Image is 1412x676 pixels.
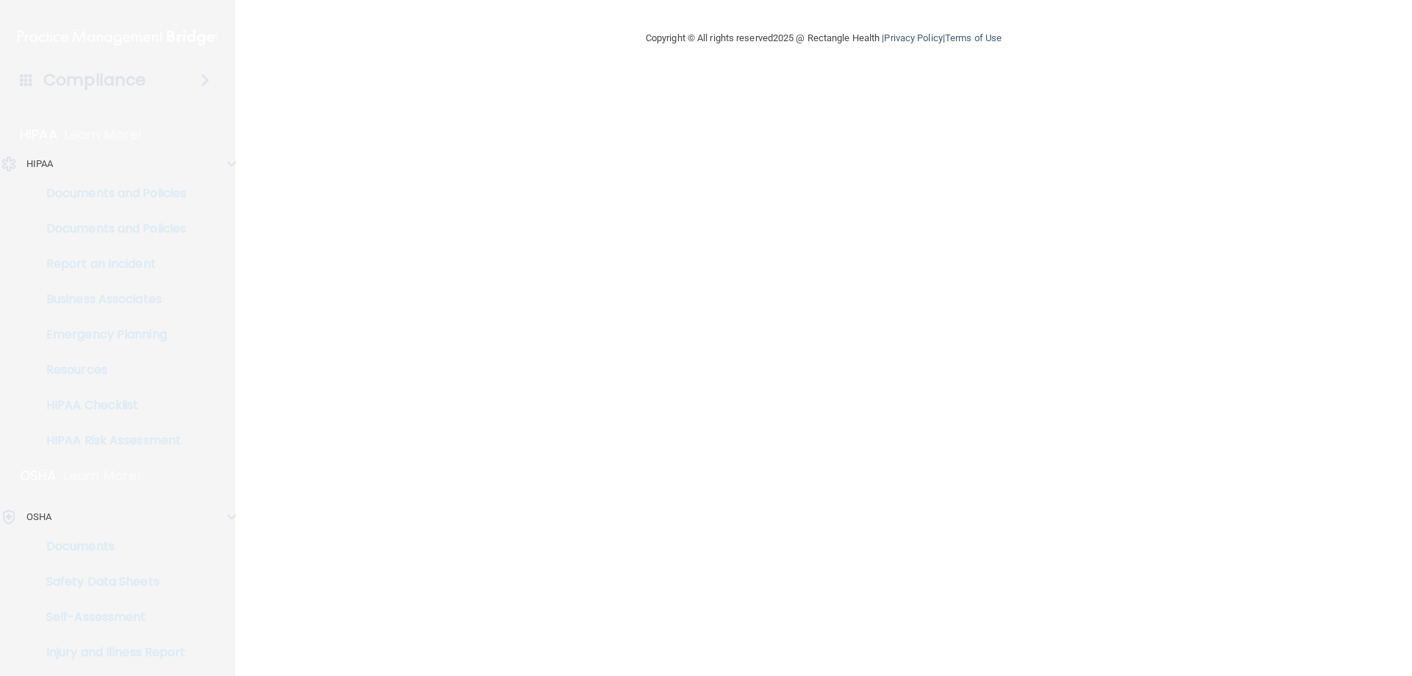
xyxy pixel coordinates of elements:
a: Terms of Use [945,32,1002,43]
p: Documents [10,539,210,554]
p: Learn More! [65,126,143,143]
p: HIPAA Risk Assessment [10,433,210,448]
h4: Compliance [43,70,146,90]
p: Business Associates [10,292,210,307]
p: HIPAA [20,126,57,143]
p: Documents and Policies [10,186,210,201]
p: Documents and Policies [10,221,210,236]
p: Emergency Planning [10,327,210,342]
p: HIPAA [26,155,54,173]
p: Safety Data Sheets [10,574,210,589]
p: Report an Incident [10,257,210,271]
p: HIPAA Checklist [10,398,210,413]
p: Self-Assessment [10,610,210,625]
img: PMB logo [18,23,218,52]
p: OSHA [26,508,51,526]
p: Resources [10,363,210,377]
p: Injury and Illness Report [10,645,210,660]
div: Copyright © All rights reserved 2025 @ Rectangle Health | | [555,15,1092,62]
a: Privacy Policy [884,32,942,43]
p: Learn More! [64,467,142,485]
p: OSHA [20,467,57,485]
